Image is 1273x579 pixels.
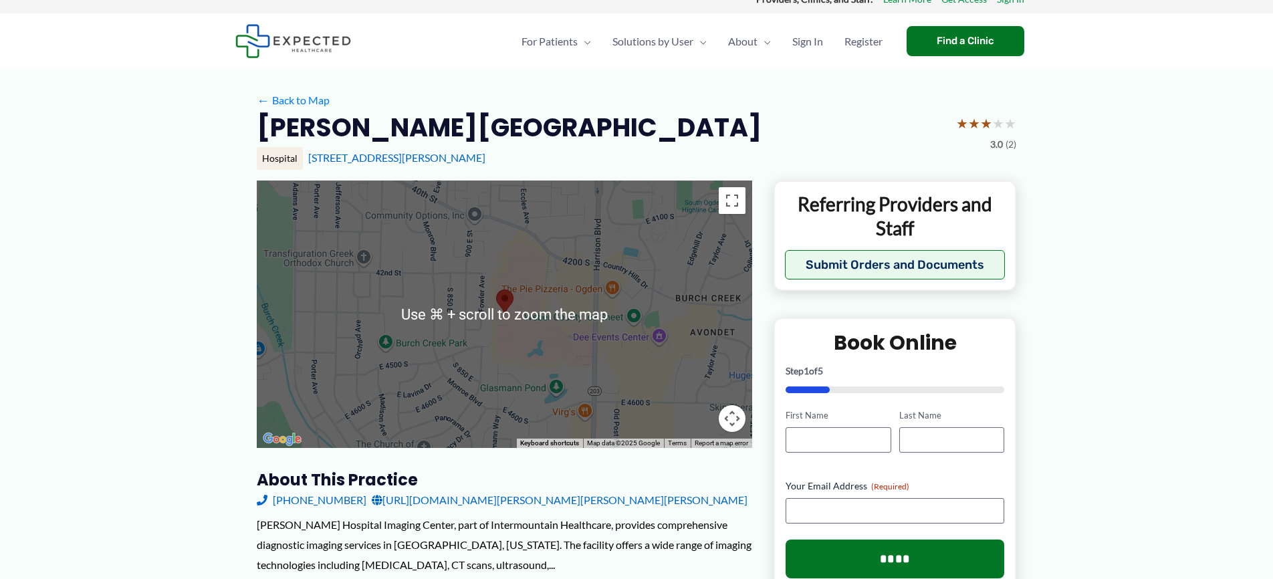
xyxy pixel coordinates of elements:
img: Google [260,431,304,448]
span: Solutions by User [612,18,693,65]
div: [PERSON_NAME] Hospital Imaging Center, part of Intermountain Healthcare, provides comprehensive d... [257,515,752,574]
h2: [PERSON_NAME][GEOGRAPHIC_DATA] [257,111,762,144]
a: Sign In [782,18,834,65]
label: First Name [786,409,891,422]
span: Menu Toggle [578,18,591,65]
span: 5 [818,365,823,376]
button: Submit Orders and Documents [785,250,1005,279]
a: Report a map error [695,439,748,447]
span: ★ [956,111,968,136]
span: 3.0 [990,136,1003,153]
a: Find a Clinic [907,26,1024,56]
span: About [728,18,758,65]
a: Open this area in Google Maps (opens a new window) [260,431,304,448]
div: Hospital [257,147,303,170]
label: Your Email Address [786,479,1004,493]
a: [STREET_ADDRESS][PERSON_NAME] [308,151,485,164]
a: AboutMenu Toggle [717,18,782,65]
span: (Required) [871,481,909,491]
span: (2) [1006,136,1016,153]
h2: Book Online [786,330,1004,356]
nav: Primary Site Navigation [511,18,893,65]
span: Menu Toggle [758,18,771,65]
a: Register [834,18,893,65]
span: For Patients [522,18,578,65]
a: [PHONE_NUMBER] [257,490,366,510]
span: ★ [992,111,1004,136]
span: ★ [968,111,980,136]
span: 1 [804,365,809,376]
span: Sign In [792,18,823,65]
a: Solutions by UserMenu Toggle [602,18,717,65]
span: Menu Toggle [693,18,707,65]
span: Map data ©2025 Google [587,439,660,447]
a: ←Back to Map [257,90,330,110]
button: Keyboard shortcuts [520,439,579,448]
span: ★ [1004,111,1016,136]
span: ★ [980,111,992,136]
span: Register [844,18,883,65]
img: Expected Healthcare Logo - side, dark font, small [235,24,351,58]
a: [URL][DOMAIN_NAME][PERSON_NAME][PERSON_NAME][PERSON_NAME] [372,490,747,510]
h3: About this practice [257,469,752,490]
p: Referring Providers and Staff [785,192,1005,241]
span: ← [257,94,269,106]
p: Step of [786,366,1004,376]
button: Map camera controls [719,405,745,432]
label: Last Name [899,409,1004,422]
button: Toggle fullscreen view [719,187,745,214]
a: For PatientsMenu Toggle [511,18,602,65]
a: Terms (opens in new tab) [668,439,687,447]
